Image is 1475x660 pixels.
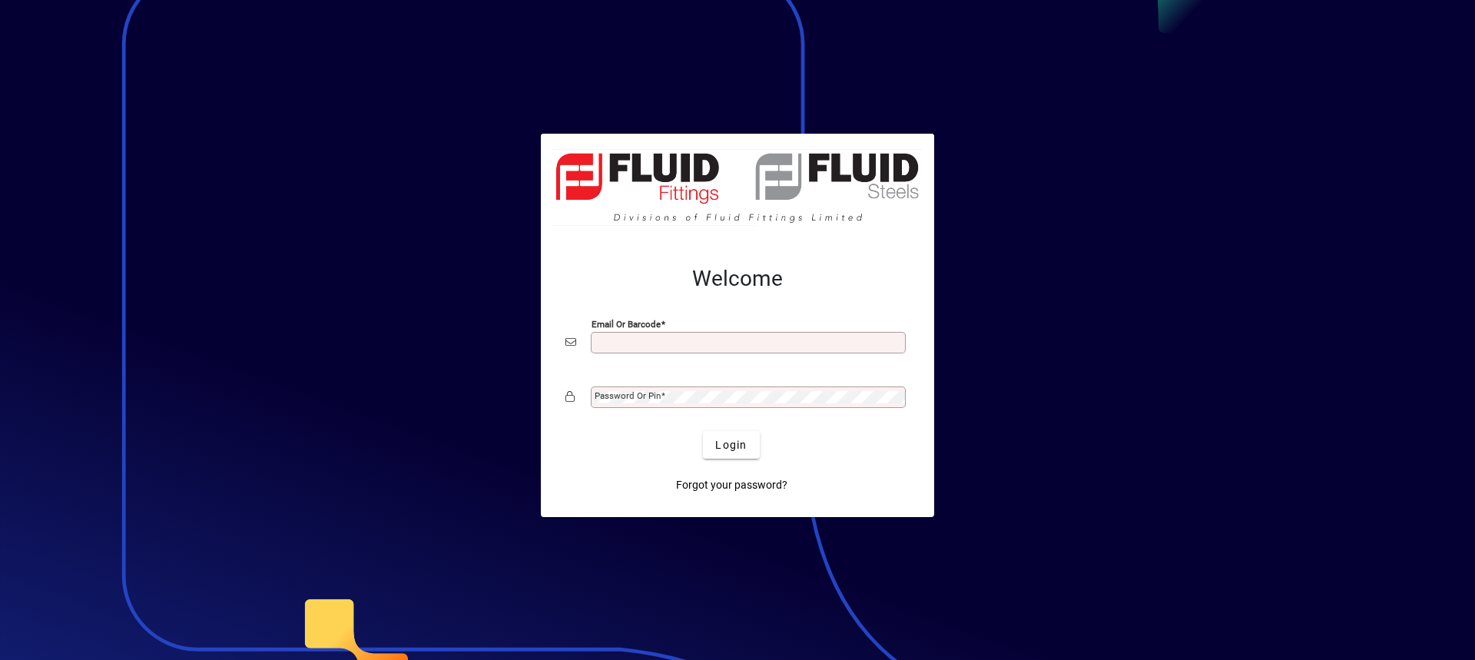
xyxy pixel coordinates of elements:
[565,266,910,292] h2: Welcome
[592,319,661,330] mat-label: Email or Barcode
[715,437,747,453] span: Login
[595,390,661,401] mat-label: Password or Pin
[703,431,759,459] button: Login
[670,471,794,499] a: Forgot your password?
[676,477,787,493] span: Forgot your password?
